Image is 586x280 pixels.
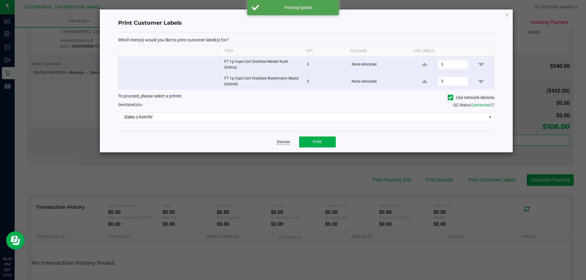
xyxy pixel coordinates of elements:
[6,231,24,250] iframe: Resource center
[301,46,345,56] th: Qty
[472,103,490,107] span: Connected
[299,136,336,147] button: Print
[126,103,139,107] span: label(s)
[114,93,499,102] div: To proceed, please select a printer.
[348,56,412,73] td: None allocated
[220,46,301,56] th: Item
[221,73,303,90] td: FT 1g Vape Cart Distillate Watermelon Mojito (Hybrid)
[118,19,494,27] h4: Print Customer Labels
[221,56,303,73] td: FT 1g Vape Cart Distillate Master Kush (Indica)
[313,139,322,144] span: Print
[118,113,487,122] span: ZEBRA-3-PANTRY
[345,46,408,56] th: Package
[348,73,412,90] td: None allocated
[448,94,494,101] label: Use network devices
[408,46,490,56] th: # of labels
[303,56,348,73] td: 3
[262,5,334,11] div: Printing labels!
[303,73,348,90] td: 3
[118,103,143,107] span: Send to:
[277,140,290,145] a: Dismiss
[118,37,494,43] p: Which item(s) would you like to print customer label(s) for?
[453,103,494,107] span: QZ Status:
